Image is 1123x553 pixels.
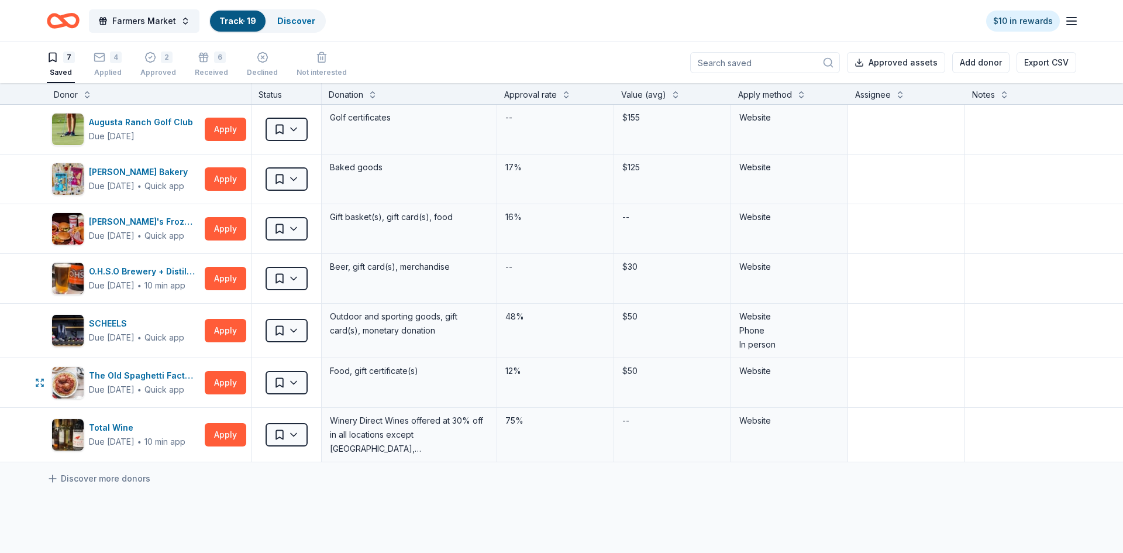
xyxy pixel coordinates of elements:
div: -- [621,209,631,225]
input: Search saved [690,52,840,73]
div: Saved [47,68,75,77]
div: Due [DATE] [89,435,135,449]
button: Export CSV [1017,52,1076,73]
button: Image for Augusta Ranch Golf ClubAugusta Ranch Golf ClubDue [DATE] [51,113,200,146]
img: Image for Total Wine [52,419,84,451]
div: $30 [621,259,724,275]
button: Image for Total WineTotal WineDue [DATE]∙10 min app [51,418,200,451]
div: Website [739,364,839,378]
div: Phone [739,324,839,338]
div: $125 [621,159,724,176]
div: Declined [247,68,278,77]
div: $50 [621,363,724,379]
button: Track· 19Discover [209,9,326,33]
div: 4 [110,51,122,63]
div: 10 min app [144,436,185,448]
div: $50 [621,308,724,325]
button: Not interested [297,47,347,83]
button: 6Received [195,47,228,83]
div: -- [621,413,631,429]
div: Gift basket(s), gift card(s), food [329,209,490,225]
button: Declined [247,47,278,83]
div: 7 [63,51,75,63]
div: Donor [54,88,78,102]
div: In person [739,338,839,352]
button: Apply [205,167,246,191]
button: Image for O.H.S.O Brewery + DistilleryO.H.S.O Brewery + DistilleryDue [DATE]∙10 min app [51,262,200,295]
button: Apply [205,118,246,141]
img: Image for SCHEELS [52,315,84,346]
div: Quick app [144,332,184,344]
img: Image for Bobo's Bakery [52,163,84,195]
div: Golf certificates [329,109,490,126]
div: Received [195,68,228,77]
div: [PERSON_NAME]'s Frozen Custard & Steakburgers [89,215,200,229]
span: ∙ [137,231,142,241]
div: -- [504,259,514,275]
div: Not interested [297,68,347,77]
div: Winery Direct Wines offered at 30% off in all locations except [GEOGRAPHIC_DATA], [GEOGRAPHIC_DAT... [329,413,490,457]
div: O.H.S.O Brewery + Distillery [89,265,200,279]
button: Apply [205,217,246,241]
div: -- [504,109,514,126]
div: Due [DATE] [89,383,135,397]
div: Quick app [144,384,184,396]
div: Quick app [144,180,184,192]
div: Due [DATE] [89,279,135,293]
div: Website [739,414,839,428]
a: Track· 19 [219,16,256,26]
div: Website [739,111,839,125]
div: Approved [140,68,176,77]
a: Discover [277,16,315,26]
div: 48% [504,308,607,325]
div: Due [DATE] [89,129,135,143]
div: Augusta Ranch Golf Club [89,115,198,129]
button: Approved assets [847,52,945,73]
div: Outdoor and sporting goods, gift card(s), monetary donation [329,308,490,339]
div: SCHEELS [89,317,184,331]
div: Beer, gift card(s), merchandise [329,259,490,275]
button: Apply [205,319,246,342]
button: Image for SCHEELSSCHEELSDue [DATE]∙Quick app [51,314,200,347]
span: ∙ [137,181,142,191]
a: Home [47,7,80,35]
div: 2 [161,51,173,63]
a: $10 in rewards [986,11,1060,32]
button: 7Saved [47,47,75,83]
div: Donation [329,88,363,102]
img: Image for The Old Spaghetti Factory [52,367,84,399]
span: ∙ [137,384,142,394]
div: Apply method [738,88,792,102]
div: Applied [94,68,122,77]
div: 10 min app [144,280,185,291]
div: Website [739,160,839,174]
button: 4Applied [94,47,122,83]
div: Status [252,83,322,104]
div: Quick app [144,230,184,242]
div: Approval rate [504,88,557,102]
div: [PERSON_NAME] Bakery [89,165,192,179]
div: $155 [621,109,724,126]
div: The Old Spaghetti Factory [89,369,200,383]
div: Value (avg) [621,88,666,102]
div: Due [DATE] [89,179,135,193]
button: Add donor [952,52,1010,73]
div: Baked goods [329,159,490,176]
div: Website [739,310,839,324]
div: 16% [504,209,607,225]
span: ∙ [137,332,142,342]
button: Farmers Market [89,9,199,33]
span: ∙ [137,437,142,446]
button: 2Approved [140,47,176,83]
button: Image for Freddy's Frozen Custard & Steakburgers[PERSON_NAME]'s Frozen Custard & SteakburgersDue ... [51,212,200,245]
img: Image for O.H.S.O Brewery + Distillery [52,263,84,294]
div: Notes [972,88,995,102]
div: Due [DATE] [89,331,135,345]
span: Farmers Market [112,14,176,28]
div: Website [739,260,839,274]
button: Image for The Old Spaghetti FactoryThe Old Spaghetti FactoryDue [DATE]∙Quick app [51,366,200,399]
div: Food, gift certificate(s) [329,363,490,379]
button: Apply [205,371,246,394]
div: 12% [504,363,607,379]
div: Assignee [855,88,891,102]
